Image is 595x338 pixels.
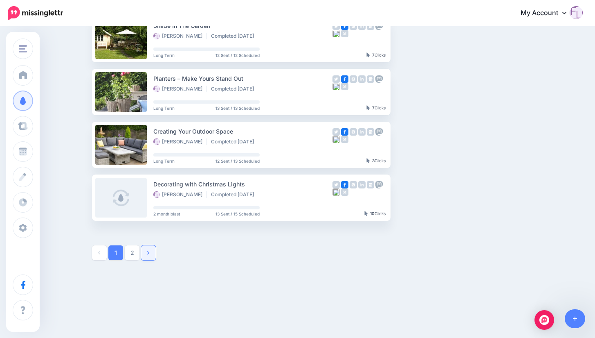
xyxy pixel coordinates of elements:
[358,181,366,188] img: linkedin-grey-square.png
[153,138,207,145] li: [PERSON_NAME]
[372,105,375,110] b: 7
[375,181,383,188] img: mastodon-grey-square.png
[216,106,260,110] span: 13 Sent / 13 Scheduled
[358,128,366,136] img: linkedin-grey-square.png
[341,188,348,196] img: medium-grey-square.png
[358,23,366,30] img: linkedin-grey-square.png
[115,250,117,256] strong: 1
[332,128,340,136] img: twitter-grey-square.png
[19,45,27,52] img: menu.png
[332,30,340,37] img: bluesky-grey-square.png
[367,75,374,83] img: google_business-grey-square.png
[364,211,386,216] div: Clicks
[216,212,260,216] span: 13 Sent / 15 Scheduled
[8,6,63,20] img: Missinglettr
[153,86,207,92] li: [PERSON_NAME]
[364,211,368,216] img: pointer-grey-darker.png
[216,159,260,163] span: 12 Sent / 13 Scheduled
[153,191,207,198] li: [PERSON_NAME]
[350,128,357,136] img: instagram-grey-square.png
[332,83,340,90] img: bluesky-grey-square.png
[341,181,348,188] img: facebook-square.png
[366,53,386,58] div: Clicks
[341,128,348,136] img: facebook-square.png
[366,158,370,163] img: pointer-grey-darker.png
[350,23,357,30] img: instagram-grey-square.png
[512,3,583,23] a: My Account
[366,159,386,163] div: Clicks
[375,128,383,136] img: mastodon-grey-square.png
[370,211,375,216] b: 10
[358,75,366,83] img: linkedin-grey-square.png
[211,86,258,92] li: Completed [DATE]
[341,30,348,37] img: medium-grey-square.png
[366,106,386,111] div: Clicks
[375,75,383,83] img: mastodon-grey-square.png
[367,181,374,188] img: google_business-grey-square.png
[211,33,258,39] li: Completed [DATE]
[153,212,180,216] span: 2 month blast
[341,23,348,30] img: facebook-square.png
[211,138,258,145] li: Completed [DATE]
[332,23,340,30] img: twitter-grey-square.png
[375,23,383,30] img: mastodon-grey-square.png
[372,52,375,57] b: 7
[153,127,332,136] div: Creating Your Outdoor Space
[350,75,357,83] img: instagram-grey-square.png
[366,52,370,57] img: pointer-grey-darker.png
[341,75,348,83] img: facebook-square.png
[153,53,175,57] span: Long Term
[153,106,175,110] span: Long Term
[372,158,375,163] b: 3
[153,74,332,83] div: Planters – Make Yours Stand Out
[332,188,340,196] img: bluesky-grey-square.png
[350,181,357,188] img: instagram-grey-square.png
[367,23,374,30] img: google_business-grey-square.png
[153,179,332,189] div: Decorating with Christmas Lights
[332,75,340,83] img: twitter-grey-square.png
[367,128,374,136] img: google_business-grey-square.png
[341,136,348,143] img: medium-grey-square.png
[332,181,340,188] img: twitter-grey-square.png
[216,53,260,57] span: 12 Sent / 12 Scheduled
[366,105,370,110] img: pointer-grey-darker.png
[153,159,175,163] span: Long Term
[534,310,554,330] div: Open Intercom Messenger
[332,136,340,143] img: bluesky-grey-square.png
[153,33,207,39] li: [PERSON_NAME]
[125,245,139,260] a: 2
[211,191,258,198] li: Completed [DATE]
[341,83,348,90] img: medium-grey-square.png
